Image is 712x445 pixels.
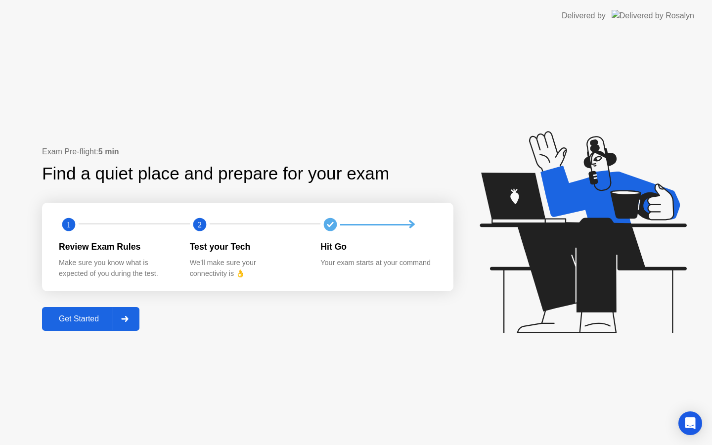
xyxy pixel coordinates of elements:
[45,314,113,323] div: Get Started
[42,307,139,331] button: Get Started
[59,258,174,279] div: Make sure you know what is expected of you during the test.
[320,240,436,253] div: Hit Go
[67,220,71,229] text: 1
[612,10,694,21] img: Delivered by Rosalyn
[562,10,606,22] div: Delivered by
[198,220,202,229] text: 2
[190,240,305,253] div: Test your Tech
[59,240,174,253] div: Review Exam Rules
[98,147,119,156] b: 5 min
[42,161,391,187] div: Find a quiet place and prepare for your exam
[42,146,453,158] div: Exam Pre-flight:
[320,258,436,268] div: Your exam starts at your command
[190,258,305,279] div: We’ll make sure your connectivity is 👌
[678,411,702,435] div: Open Intercom Messenger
